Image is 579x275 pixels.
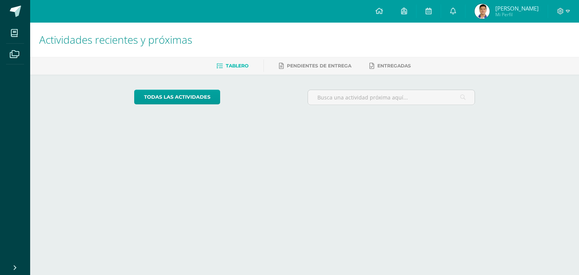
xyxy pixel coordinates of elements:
[279,60,351,72] a: Pendientes de entrega
[134,90,220,104] a: todas las Actividades
[377,63,411,69] span: Entregadas
[39,32,192,47] span: Actividades recientes y próximas
[216,60,248,72] a: Tablero
[475,4,490,19] img: 6332ae8273a557a30d3bfbf632ae3f8a.png
[495,11,539,18] span: Mi Perfil
[287,63,351,69] span: Pendientes de entrega
[308,90,475,105] input: Busca una actividad próxima aquí...
[369,60,411,72] a: Entregadas
[495,5,539,12] span: [PERSON_NAME]
[226,63,248,69] span: Tablero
